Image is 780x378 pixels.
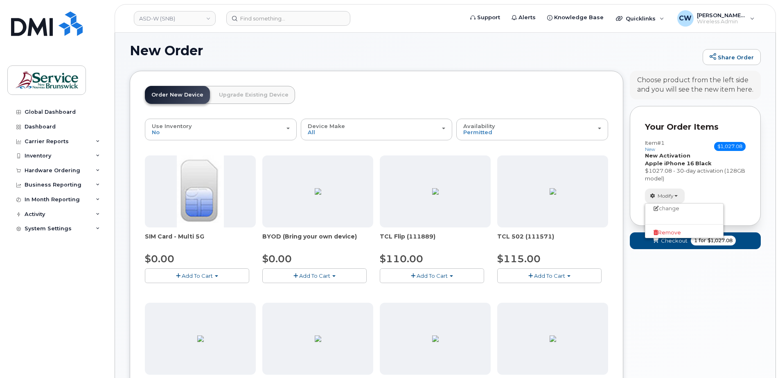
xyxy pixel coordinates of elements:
span: Availability [463,123,495,129]
button: Checkout 1 for $1,027.08 [630,232,761,249]
span: #1 [657,139,665,146]
img: 79D338F0-FFFB-4B19-B7FF-DB34F512C68B.png [550,335,556,342]
a: Upgrade Existing Device [212,86,295,104]
div: $1027.08 - 30-day activation (128GB model) [645,167,746,182]
span: for [697,237,708,244]
span: Add To Cart [182,272,213,279]
button: Add To Cart [262,268,367,283]
img: 46CE78E4-2820-44E7-ADB1-CF1A10A422D2.png [315,335,321,342]
span: $1,027.08 [708,237,733,244]
span: Device Make [308,123,345,129]
span: Remove [654,229,681,236]
div: SIM Card - Multi 5G [145,232,256,249]
strong: New Activation [645,152,690,159]
small: new [645,146,655,152]
button: Use Inventory No [145,119,297,140]
span: Permitted [463,129,492,135]
button: Add To Cart [497,268,602,283]
span: Modify [658,192,674,200]
span: No [152,129,160,135]
strong: Apple iPhone 16 [645,160,694,166]
div: BYOD (Bring your own device) [262,232,373,249]
button: Availability Permitted [456,119,608,140]
a: change [645,204,723,214]
span: $0.00 [145,253,174,265]
img: 00D627D4-43E9-49B7-A367-2C99342E128C.jpg [177,155,223,227]
span: Add To Cart [299,272,330,279]
div: TCL 502 (111571) [497,232,608,249]
span: All [308,129,315,135]
img: 99773A5F-56E1-4C48-BD91-467D906EAE62.png [197,335,204,342]
span: Checkout [661,237,688,245]
h3: Item [645,140,665,152]
img: 9FB32A65-7F3B-4C75-88D7-110BE577F189.png [432,335,439,342]
img: E4E53BA5-3DF7-4680-8EB9-70555888CC38.png [550,188,556,195]
button: Add To Cart [145,268,249,283]
button: Add To Cart [380,268,484,283]
span: Use Inventory [152,123,192,129]
img: 4BBBA1A7-EEE1-4148-A36C-898E0DC10F5F.png [432,188,439,195]
a: Share Order [703,49,761,65]
div: TCL Flip (111889) [380,232,491,249]
button: Device Make All [301,119,453,140]
h1: New Order [130,43,699,58]
a: Order New Device [145,86,210,104]
span: 1 [694,237,697,244]
img: C3F069DC-2144-4AFF-AB74-F0914564C2FE.jpg [315,188,321,195]
span: $1,027.08 [714,142,746,151]
span: $115.00 [497,253,541,265]
span: $110.00 [380,253,423,265]
div: Choose product from the left side and you will see the new item here. [637,76,753,94]
span: Add To Cart [534,272,565,279]
a: Remove [645,228,723,238]
span: Add To Cart [417,272,448,279]
strong: Black [695,160,712,166]
span: $0.00 [262,253,292,265]
button: Modify [645,189,685,203]
p: Your Order Items [645,121,746,133]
